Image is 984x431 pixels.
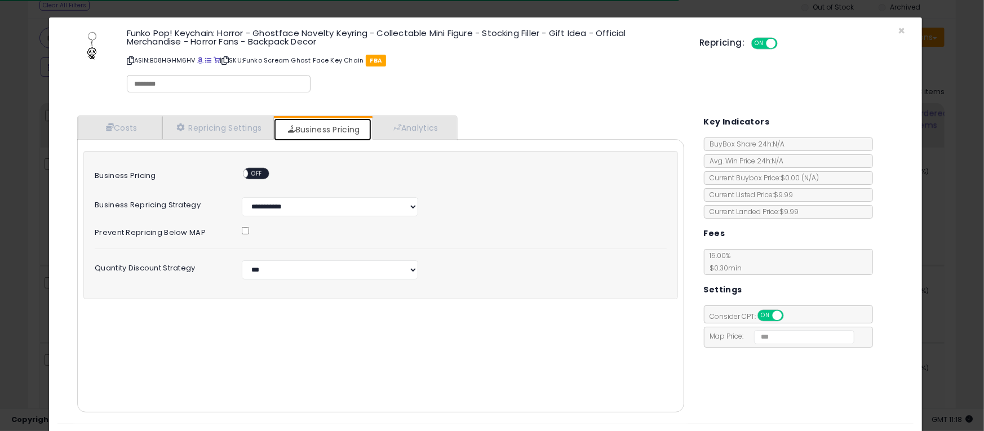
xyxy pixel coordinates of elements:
[78,116,162,139] a: Costs
[704,139,785,149] span: BuyBox Share 24h: N/A
[898,23,905,39] span: ×
[759,311,773,321] span: ON
[373,116,456,139] a: Analytics
[86,168,233,180] label: Business Pricing
[802,173,819,183] span: ( N/A )
[366,55,387,66] span: FBA
[704,115,770,129] h5: Key Indicators
[249,169,267,179] span: OFF
[704,251,742,273] span: 15.00 %
[704,226,725,241] h5: Fees
[704,331,855,341] span: Map Price:
[127,51,683,69] p: ASIN: B08HGHM6HV | SKU: Funko Scream Ghost Face Key Chain
[704,207,799,216] span: Current Landed Price: $9.99
[127,29,683,46] h3: Funko Pop! Keychain: Horror - Ghostface Novelty Keyring - Collectable Mini Figure - Stocking Fill...
[704,312,799,321] span: Consider CPT:
[704,156,784,166] span: Avg. Win Price 24h: N/A
[776,39,794,48] span: OFF
[162,116,274,139] a: Repricing Settings
[704,263,742,273] span: $0.30 min
[704,173,819,183] span: Current Buybox Price:
[699,38,744,47] h5: Repricing:
[214,56,220,65] a: Your listing only
[752,39,766,48] span: ON
[86,197,233,209] label: Business Repricing Strategy
[86,260,233,272] label: Quantity Discount Strategy
[704,283,742,297] h5: Settings
[197,56,203,65] a: BuyBox page
[86,225,233,237] label: Prevent repricing below MAP
[274,118,371,141] a: Business Pricing
[782,311,800,321] span: OFF
[75,29,109,63] img: 31oX6xLcXFL._SL60_.jpg
[704,190,794,199] span: Current Listed Price: $9.99
[781,173,819,183] span: $0.00
[205,56,211,65] a: All offer listings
